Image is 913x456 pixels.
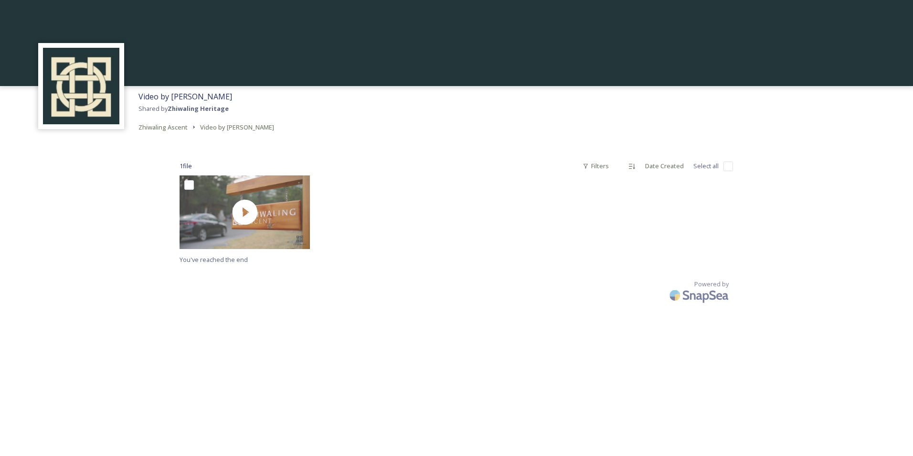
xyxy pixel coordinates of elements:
[138,121,188,133] a: Zhiwaling Ascent
[578,157,614,175] div: Filters
[180,175,310,249] img: thumbnail
[180,162,192,171] span: 1 file
[138,104,229,113] span: Shared by
[640,157,689,175] div: Date Created
[667,284,733,306] img: SnapSea Logo
[138,123,188,131] span: Zhiwaling Ascent
[693,162,719,171] span: Select all
[200,121,274,133] a: Video by [PERSON_NAME]
[694,280,729,289] span: Powered by
[200,123,274,131] span: Video by [PERSON_NAME]
[138,91,232,102] span: Video by [PERSON_NAME]
[180,255,248,264] span: You've reached the end
[43,48,119,124] img: Screenshot%202025-04-29%20at%2011.05.50.png
[168,104,229,113] strong: Zhiwaling Heritage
